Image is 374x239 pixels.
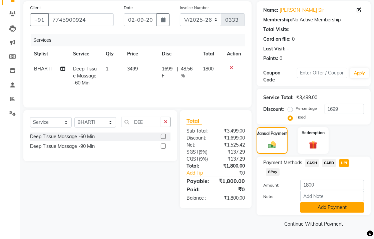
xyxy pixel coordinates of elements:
[280,7,324,14] a: [PERSON_NAME] Sir
[216,149,250,156] div: ₹137.29
[180,5,209,11] label: Invoice Number
[181,170,222,177] a: Add Tip
[30,5,41,11] label: Client
[181,135,216,142] div: Discount:
[30,133,95,140] div: Deep Tissue Massage -60 Min
[263,55,278,62] div: Points:
[302,130,325,136] label: Redemption
[223,46,245,61] th: Action
[181,185,216,193] div: Paid:
[30,13,49,26] button: +91
[216,156,250,163] div: ₹137.29
[222,170,250,177] div: ₹0
[258,182,295,188] label: Amount:
[296,94,317,101] div: ₹3,499.00
[181,142,216,149] div: Net:
[263,45,286,52] div: Last Visit:
[34,66,52,72] span: BHARTI
[181,195,216,202] div: Balance :
[102,46,123,61] th: Qty
[186,156,199,162] span: CGST
[305,159,319,167] span: CASH
[186,149,199,155] span: SGST
[307,140,320,150] img: _gift.svg
[216,142,250,149] div: ₹1,525.42
[292,36,295,43] div: 0
[177,65,178,79] span: |
[181,177,214,185] div: Payable:
[350,68,369,78] button: Apply
[48,13,114,26] input: Search by Name/Mobile/Email/Code
[30,46,69,61] th: Stylist
[203,66,214,72] span: 1800
[200,149,206,155] span: 9%
[322,159,336,167] span: CARD
[181,156,216,163] div: ( )
[106,66,108,72] span: 1
[124,5,133,11] label: Date
[256,131,288,137] label: Manual Payment
[216,163,250,170] div: ₹1,800.00
[263,159,302,166] span: Payment Methods
[30,143,95,150] div: Deep Tissue Massage -90 Min
[263,7,278,14] div: Name:
[258,221,369,228] a: Continue Without Payment
[263,69,297,83] div: Coupon Code
[181,163,216,170] div: Total:
[296,105,317,111] label: Percentage
[216,135,250,142] div: ₹1,699.00
[300,202,364,213] button: Add Payment
[266,141,278,149] img: _cash.svg
[200,156,207,162] span: 9%
[263,16,292,23] div: Membership:
[263,36,291,43] div: Card on file:
[263,106,284,113] div: Discount:
[216,185,250,193] div: ₹0
[297,68,347,78] input: Enter Offer / Coupon Code
[181,128,216,135] div: Sub Total:
[339,159,349,167] span: UPI
[181,149,216,156] div: ( )
[266,168,280,176] span: GPay
[287,45,289,52] div: -
[258,194,295,200] label: Note:
[214,177,250,185] div: ₹1,800.00
[123,46,158,61] th: Price
[73,66,97,86] span: Deep Tissue Massage -60 Min
[31,34,250,46] div: Services
[216,195,250,202] div: ₹1,800.00
[280,55,282,62] div: 0
[158,46,199,61] th: Disc
[186,117,202,125] span: Total
[199,46,223,61] th: Total
[127,66,138,72] span: 3499
[216,128,250,135] div: ₹3,499.00
[121,117,161,127] input: Search or Scan
[296,114,306,120] label: Fixed
[300,191,364,201] input: Add Note
[263,94,294,101] div: Service Total:
[263,26,290,33] div: Total Visits:
[181,65,195,79] span: 48.56 %
[162,65,174,79] span: 1699 F
[69,46,102,61] th: Service
[300,180,364,190] input: Amount
[263,16,364,23] div: No Active Membership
